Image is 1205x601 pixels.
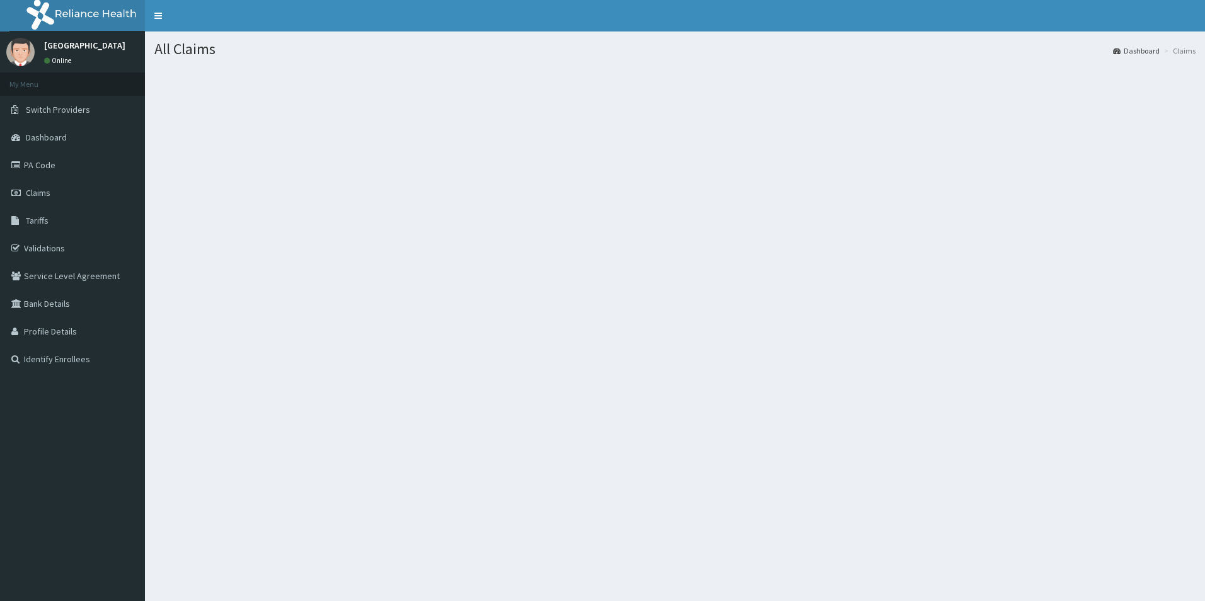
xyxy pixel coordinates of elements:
[26,187,50,198] span: Claims
[26,215,49,226] span: Tariffs
[1161,45,1196,56] li: Claims
[26,132,67,143] span: Dashboard
[44,56,74,65] a: Online
[154,41,1196,57] h1: All Claims
[26,104,90,115] span: Switch Providers
[1113,45,1160,56] a: Dashboard
[44,41,125,50] p: [GEOGRAPHIC_DATA]
[6,38,35,66] img: User Image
